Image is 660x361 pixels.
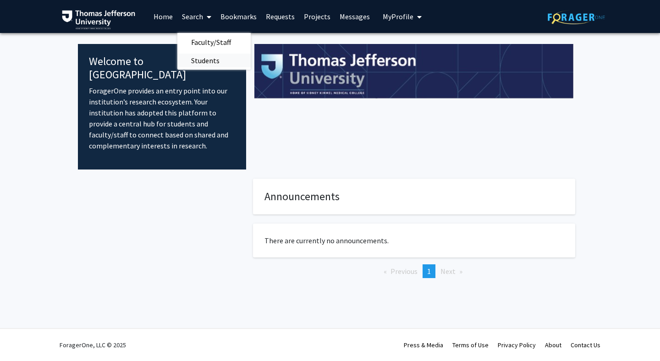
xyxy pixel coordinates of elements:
img: Thomas Jefferson University Logo [62,10,135,29]
p: ForagerOne provides an entry point into our institution’s research ecosystem. Your institution ha... [89,85,235,151]
a: Projects [299,0,335,33]
a: Bookmarks [216,0,261,33]
span: 1 [427,267,431,276]
a: Home [149,0,177,33]
a: Requests [261,0,299,33]
span: Students [177,51,233,70]
a: Privacy Policy [498,341,536,349]
ul: Pagination [253,264,575,278]
span: Next [440,267,456,276]
a: Contact Us [571,341,600,349]
a: About [545,341,561,349]
a: Search [177,0,216,33]
img: Cover Image [254,44,574,99]
a: Students [177,54,251,67]
a: Messages [335,0,374,33]
span: Faculty/Staff [177,33,245,51]
h4: Welcome to [GEOGRAPHIC_DATA] [89,55,235,82]
a: Press & Media [404,341,443,349]
div: ForagerOne, LLC © 2025 [60,329,126,361]
p: There are currently no announcements. [264,235,564,246]
img: ForagerOne Logo [548,10,605,24]
a: Faculty/Staff [177,35,251,49]
span: My Profile [383,12,413,21]
iframe: Chat [7,320,39,354]
a: Terms of Use [452,341,489,349]
h4: Announcements [264,190,564,203]
span: Previous [390,267,418,276]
